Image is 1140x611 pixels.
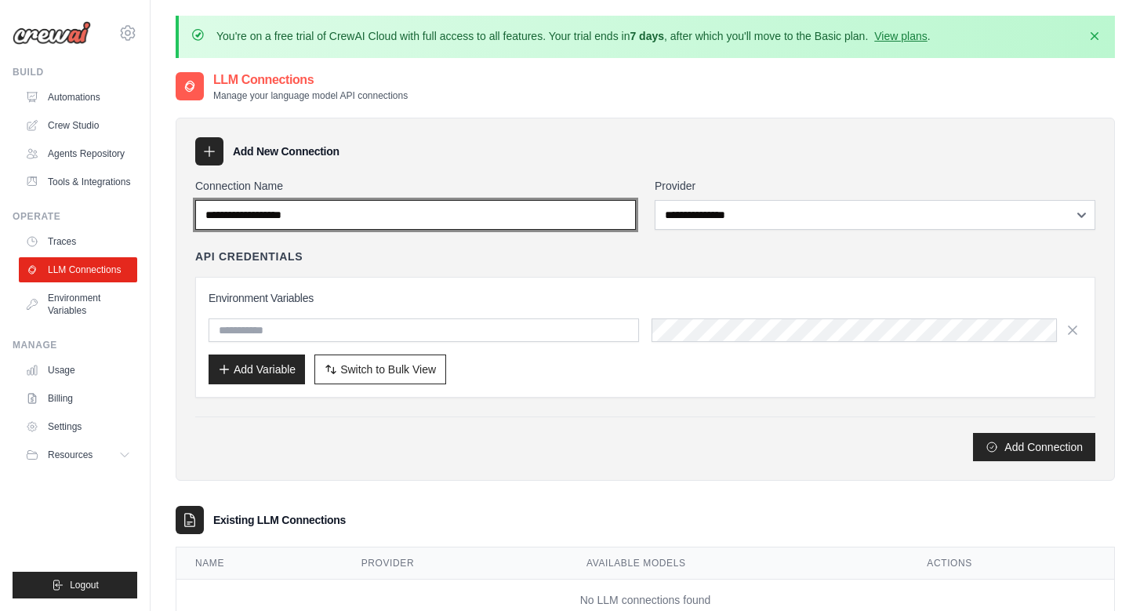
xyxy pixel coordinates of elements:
th: Provider [343,547,568,580]
div: Manage [13,339,137,351]
a: Billing [19,386,137,411]
h3: Add New Connection [233,144,339,159]
a: Usage [19,358,137,383]
span: Switch to Bulk View [340,362,436,377]
div: Operate [13,210,137,223]
span: Logout [70,579,99,591]
th: Name [176,547,343,580]
a: Agents Repository [19,141,137,166]
label: Connection Name [195,178,636,194]
p: You're on a free trial of CrewAI Cloud with full access to all features. Your trial ends in , aft... [216,28,931,44]
a: Tools & Integrations [19,169,137,195]
strong: 7 days [630,30,664,42]
a: Traces [19,229,137,254]
button: Add Variable [209,355,305,384]
h3: Environment Variables [209,290,1082,306]
button: Add Connection [973,433,1095,461]
button: Resources [19,442,137,467]
button: Logout [13,572,137,598]
a: View plans [874,30,927,42]
h3: Existing LLM Connections [213,512,346,528]
h2: LLM Connections [213,71,408,89]
img: Logo [13,21,91,45]
label: Provider [655,178,1095,194]
a: Settings [19,414,137,439]
a: Crew Studio [19,113,137,138]
h4: API Credentials [195,249,303,264]
div: Build [13,66,137,78]
button: Switch to Bulk View [314,355,446,384]
a: Automations [19,85,137,110]
a: LLM Connections [19,257,137,282]
th: Available Models [568,547,908,580]
th: Actions [908,547,1114,580]
a: Environment Variables [19,285,137,323]
span: Resources [48,449,93,461]
p: Manage your language model API connections [213,89,408,102]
